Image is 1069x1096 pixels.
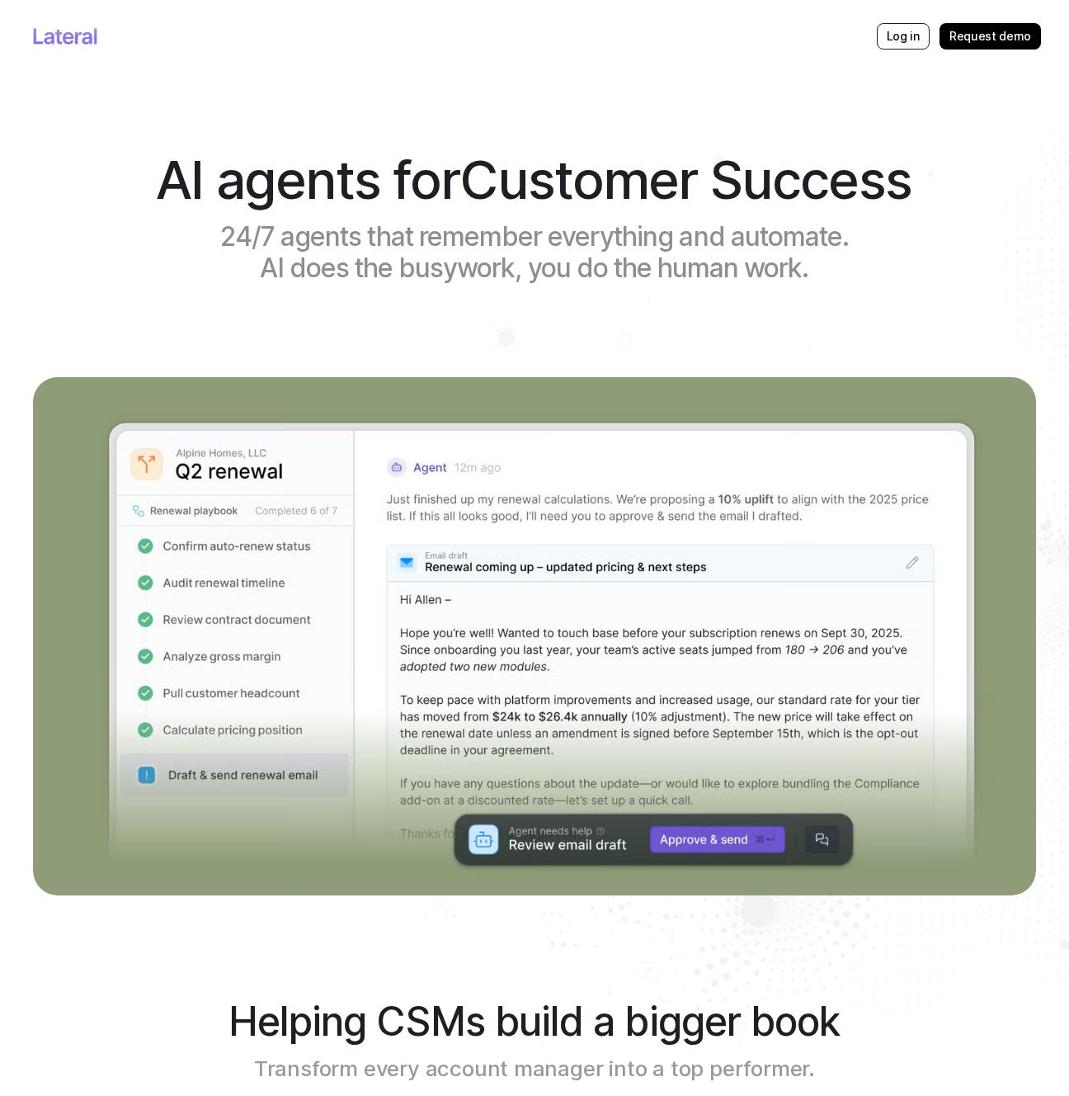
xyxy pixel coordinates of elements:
[459,148,912,211] span: Customer Success
[33,28,97,45] a: Logo
[236,1056,834,1081] p: Transform every account manager into a top performer.
[198,221,871,285] h1: 24/7 agents that remember everything and automate. AI does the busywork, you do the human work.
[949,28,1031,45] p: Request demo
[156,148,459,211] span: AI agents for
[939,23,1041,50] button: Request demo
[228,1001,841,1042] p: Helping CSMs build a bigger book
[887,28,920,45] p: Log in
[877,23,930,50] div: Log in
